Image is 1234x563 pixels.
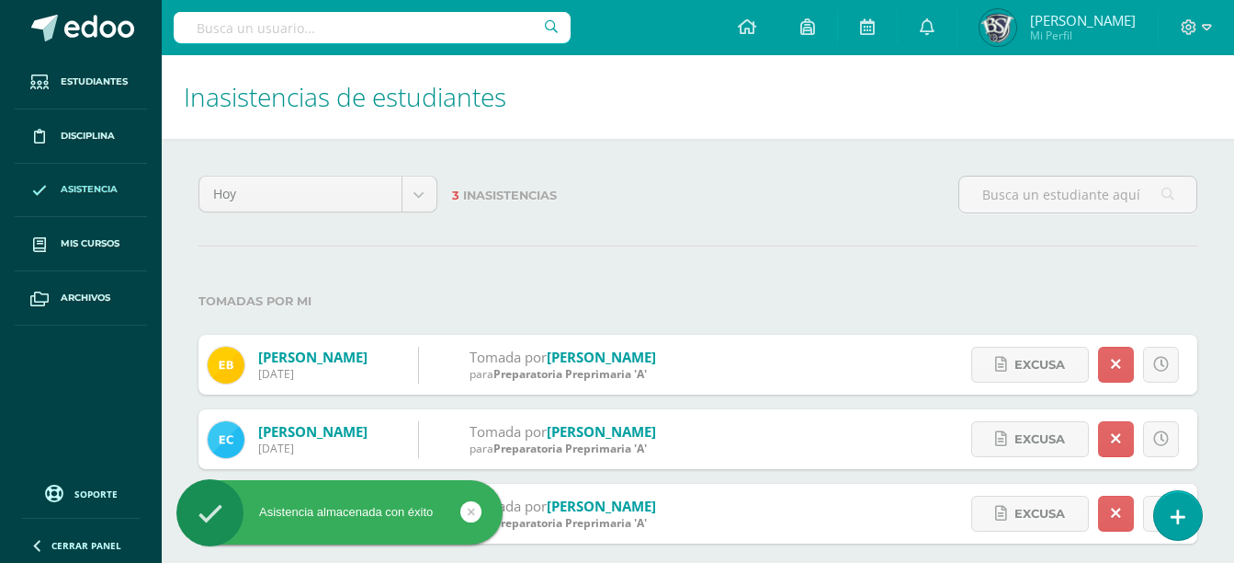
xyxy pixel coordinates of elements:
[61,129,115,144] span: Disciplina
[547,422,656,441] a: [PERSON_NAME]
[15,217,147,271] a: Mis cursos
[61,182,118,197] span: Asistencia
[547,348,656,366] a: [PERSON_NAME]
[452,189,459,202] span: 3
[213,177,388,212] span: Hoy
[61,291,110,305] span: Archivos
[470,348,547,366] span: Tomada por
[176,504,503,521] div: Asistencia almacenada con éxito
[184,79,506,114] span: Inasistencias de estudiantes
[493,515,647,531] span: Preparatoria Preprimaria 'A'
[470,441,656,456] div: para
[959,177,1196,213] input: Busca un estudiante aquí...
[174,12,571,43] input: Busca un usuario...
[1014,497,1065,531] span: Excusa
[208,347,244,384] img: cb790d3fc1fd56f426a914f013b2aa5b.png
[15,271,147,326] a: Archivos
[61,236,119,251] span: Mis cursos
[258,422,368,441] a: [PERSON_NAME]
[74,488,118,500] span: Soporte
[463,189,557,202] span: Inasistencias
[61,75,128,89] span: Estudiantes
[1014,348,1065,382] span: Excusa
[15,164,147,218] a: Asistencia
[971,496,1089,532] a: Excusa
[547,497,656,515] a: [PERSON_NAME]
[470,422,547,441] span: Tomada por
[208,421,244,458] img: 19a206c3754c44bdaea3f0231ce0ff84.png
[15,55,147,109] a: Estudiantes
[258,441,368,456] div: [DATE]
[470,515,656,531] div: para
[199,177,436,212] a: Hoy
[971,421,1089,457] a: Excusa
[493,366,647,382] span: Preparatoria Preprimaria 'A'
[51,539,121,552] span: Cerrar panel
[493,441,647,456] span: Preparatoria Preprimaria 'A'
[1014,422,1065,456] span: Excusa
[1030,28,1136,43] span: Mi Perfil
[22,480,140,505] a: Soporte
[971,347,1089,383] a: Excusa
[258,366,368,382] div: [DATE]
[15,109,147,164] a: Disciplina
[258,348,368,366] a: [PERSON_NAME]
[470,366,656,382] div: para
[979,9,1016,46] img: 9b5f0be0843dd82ac0af1834b396308f.png
[198,282,1197,320] label: Tomadas por mi
[1030,11,1136,29] span: [PERSON_NAME]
